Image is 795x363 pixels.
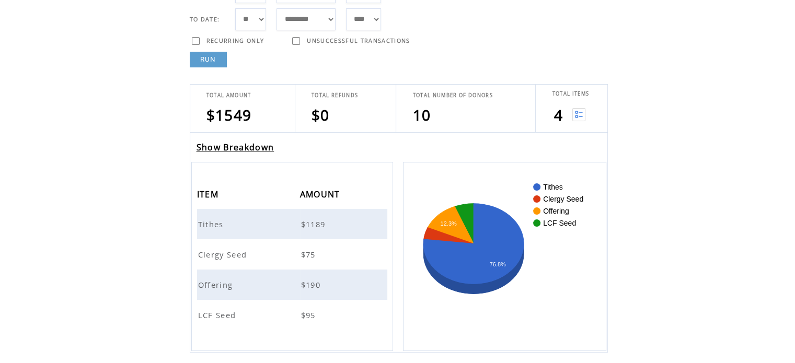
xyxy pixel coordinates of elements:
[312,92,358,99] span: TOTAL REFUNDS
[206,105,252,125] span: $1549
[312,105,330,125] span: $0
[543,195,583,203] text: Clergy Seed
[543,219,576,227] text: LCF Seed
[419,178,590,335] svg: A chart.
[412,92,492,99] span: TOTAL NUMBER OF DONORS
[198,219,226,229] span: Tithes
[301,310,318,320] span: $95
[301,279,323,290] span: $190
[300,191,343,197] a: AMOUNT
[197,191,221,197] a: ITEM
[441,220,457,227] text: 12.3%
[543,183,563,191] text: Tithes
[206,37,264,44] span: RECURRING ONLY
[198,249,250,259] a: Clergy Seed
[307,37,410,44] span: UNSUCCESSFUL TRANSACTIONS
[198,310,239,320] span: LCF Seed
[198,279,236,289] a: Offering
[300,186,343,205] span: AMOUNT
[490,261,506,267] text: 76.8%
[190,16,220,23] span: TO DATE:
[412,105,431,125] span: 10
[206,92,251,99] span: TOTAL AMOUNT
[198,219,226,228] a: Tithes
[552,90,589,97] span: TOTAL ITEMS
[197,186,221,205] span: ITEM
[543,207,569,215] text: Offering
[198,279,236,290] span: Offering
[572,108,585,121] img: View list
[301,219,328,229] span: $1189
[198,249,250,260] span: Clergy Seed
[198,310,239,319] a: LCF Seed
[554,105,562,125] span: 4
[301,249,318,260] span: $75
[197,142,274,153] a: Show Breakdown
[190,52,227,67] a: RUN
